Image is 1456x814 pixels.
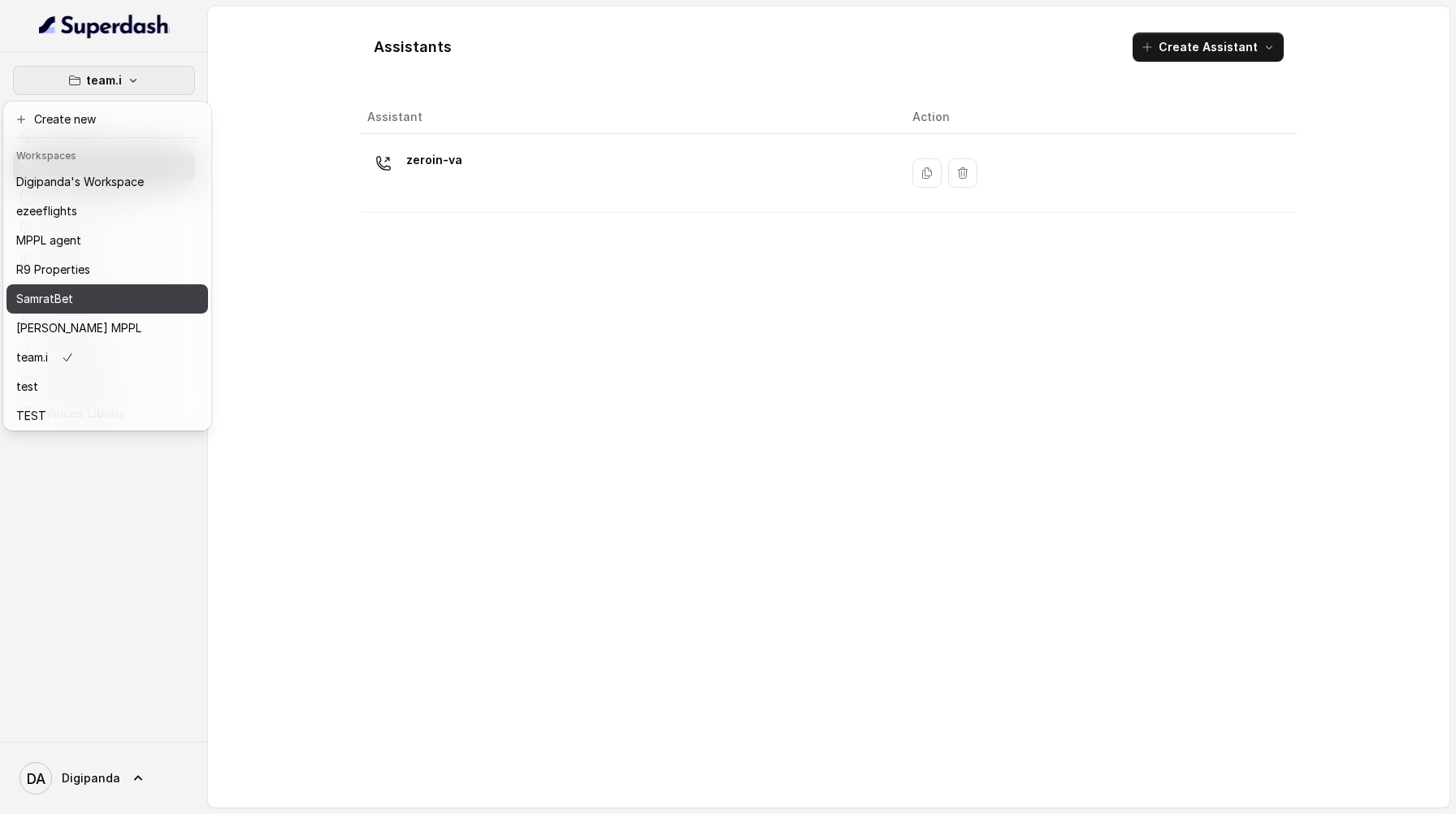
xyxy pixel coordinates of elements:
[86,71,122,90] p: team.i
[13,66,195,95] button: team.i
[16,377,38,396] p: test
[16,231,81,250] p: MPPL agent
[6,105,208,134] button: Create new
[16,172,144,192] p: Digipanda's Workspace
[16,318,141,338] p: [PERSON_NAME] MPPL
[16,348,48,367] p: team.i
[16,260,90,279] p: R9 Properties
[16,289,73,309] p: SamratBet
[3,102,211,431] div: team.i
[16,201,77,221] p: ezeeflights
[16,406,46,426] p: TEST
[6,141,208,167] header: Workspaces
